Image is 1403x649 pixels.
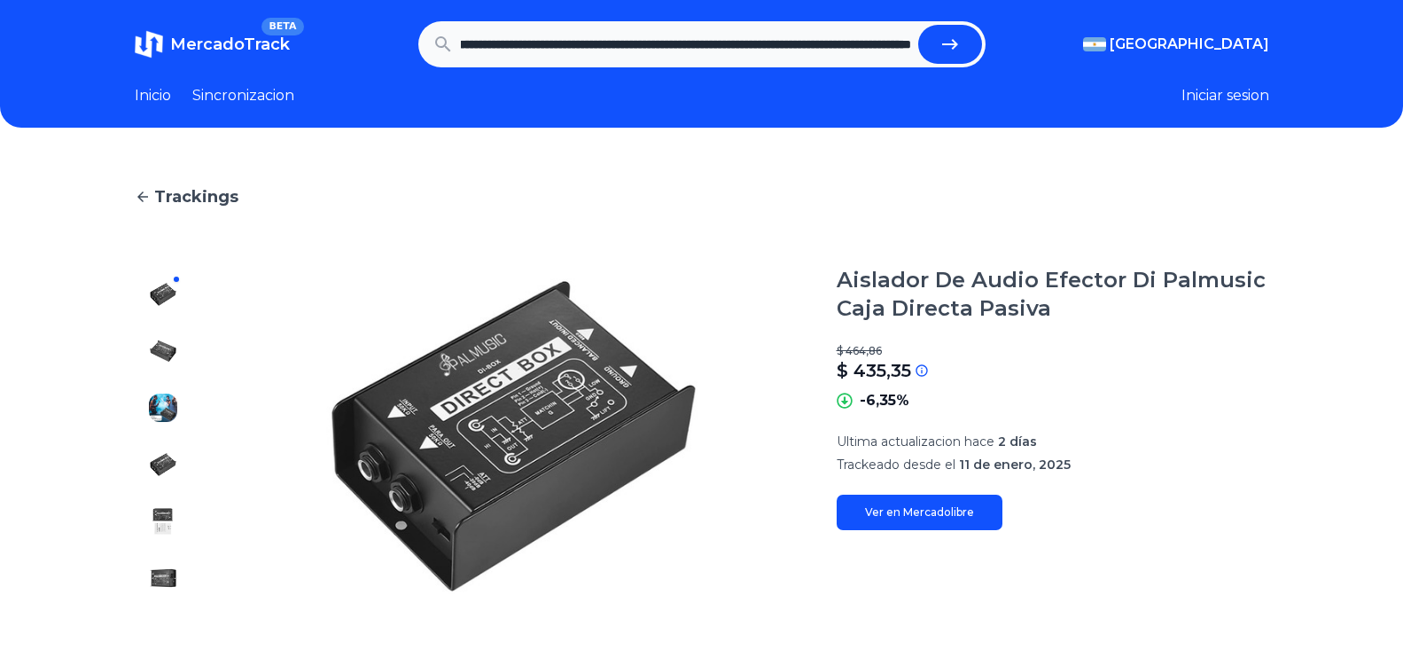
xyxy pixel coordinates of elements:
[149,394,177,422] img: Aislador De Audio Efector Di Palmusic Caja Directa Pasiva
[149,280,177,309] img: Aislador De Audio Efector Di Palmusic Caja Directa Pasiva
[1083,34,1269,55] button: [GEOGRAPHIC_DATA]
[227,266,801,606] img: Aislador De Audio Efector Di Palmusic Caja Directa Pasiva
[192,85,294,106] a: Sincronizacion
[837,495,1002,530] a: Ver en Mercadolibre
[149,564,177,592] img: Aislador De Audio Efector Di Palmusic Caja Directa Pasiva
[837,434,994,450] span: Ultima actualizacion hace
[1110,34,1269,55] span: [GEOGRAPHIC_DATA]
[154,184,238,209] span: Trackings
[860,390,909,411] p: -6,35%
[135,184,1269,209] a: Trackings
[837,358,911,383] p: $ 435,35
[837,457,955,473] span: Trackeado desde el
[837,266,1269,323] h1: Aislador De Audio Efector Di Palmusic Caja Directa Pasiva
[135,85,171,106] a: Inicio
[1181,85,1269,106] button: Iniciar sesion
[149,450,177,479] img: Aislador De Audio Efector Di Palmusic Caja Directa Pasiva
[135,30,163,59] img: MercadoTrack
[261,18,303,35] span: BETA
[959,457,1071,473] span: 11 de enero, 2025
[998,434,1037,450] span: 2 días
[149,337,177,365] img: Aislador De Audio Efector Di Palmusic Caja Directa Pasiva
[1083,37,1106,51] img: Argentina
[149,507,177,536] img: Aislador De Audio Efector Di Palmusic Caja Directa Pasiva
[135,30,290,59] a: MercadoTrackBETA
[837,344,1269,358] p: $ 464,86
[170,35,290,54] span: MercadoTrack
